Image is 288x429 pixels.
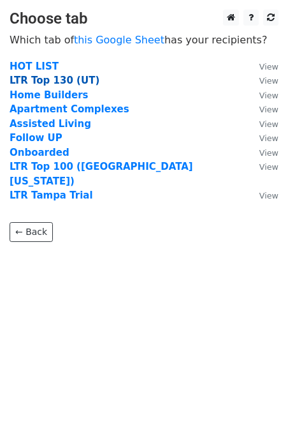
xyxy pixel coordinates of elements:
[247,147,278,158] a: View
[10,89,89,101] a: Home Builders
[259,76,278,86] small: View
[247,132,278,144] a: View
[259,62,278,71] small: View
[259,133,278,143] small: View
[10,103,129,115] a: Apartment Complexes
[259,148,278,158] small: View
[259,191,278,200] small: View
[247,161,278,172] a: View
[259,119,278,129] small: View
[10,118,91,130] a: Assisted Living
[10,190,93,201] a: LTR Tampa Trial
[259,91,278,100] small: View
[224,368,288,429] iframe: Chat Widget
[10,61,59,72] a: HOT LIST
[10,33,278,47] p: Which tab of has your recipients?
[10,161,193,187] a: LTR Top 100 ([GEOGRAPHIC_DATA][US_STATE])
[259,105,278,114] small: View
[247,103,278,115] a: View
[247,75,278,86] a: View
[247,118,278,130] a: View
[247,61,278,72] a: View
[10,132,62,144] a: Follow UP
[247,89,278,101] a: View
[247,190,278,201] a: View
[10,222,53,242] a: ← Back
[74,34,164,46] a: this Google Sheet
[259,162,278,172] small: View
[10,10,278,28] h3: Choose tab
[10,75,99,86] a: LTR Top 130 (UT)
[10,147,69,158] a: Onboarded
